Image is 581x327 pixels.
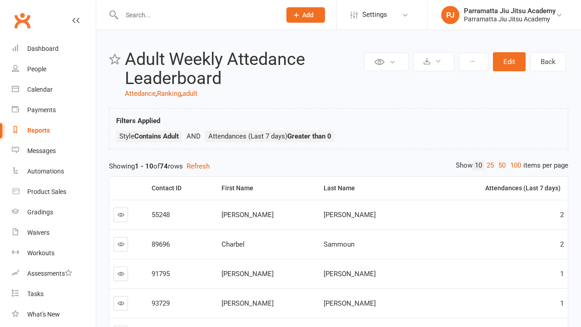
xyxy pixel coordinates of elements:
div: Parramatta Jiu Jitsu Academy [464,15,556,23]
div: Gradings [27,208,53,216]
div: Show items per page [456,161,568,170]
div: Payments [27,106,56,114]
span: , [156,89,157,98]
div: Dashboard [27,45,59,52]
a: Workouts [12,243,96,263]
a: Product Sales [12,182,96,202]
span: 2 [560,240,564,248]
span: 93729 [152,299,170,307]
div: Product Sales [27,188,66,195]
a: Calendar [12,79,96,100]
div: Attendances (Last 7 days) [425,185,561,192]
div: Automations [27,168,64,175]
span: [PERSON_NAME] [222,299,274,307]
span: [PERSON_NAME] [324,299,376,307]
button: Refresh [187,161,210,172]
span: , [181,89,182,98]
span: 1 [560,270,564,278]
span: Add [302,11,314,19]
span: 55248 [152,211,170,219]
span: 2 [560,211,564,219]
div: Last Name [324,185,414,192]
div: Reports [27,127,50,134]
h2: Adult Weekly Attedance Leaderboard [125,50,362,88]
a: 50 [496,161,508,170]
a: Assessments [12,263,96,284]
button: Edit [493,52,526,71]
span: [PERSON_NAME] [324,211,376,219]
span: Settings [362,5,387,25]
div: Assessments [27,270,72,277]
a: 10 [473,161,484,170]
div: Calendar [27,86,53,93]
div: Waivers [27,229,49,236]
strong: Contains Adult [134,132,179,140]
a: Messages [12,141,96,161]
a: 100 [508,161,523,170]
span: 89696 [152,240,170,248]
span: Charbel [222,240,245,248]
a: Ranking [157,89,181,98]
a: Reports [12,120,96,141]
div: Messages [27,147,56,154]
div: What's New [27,311,60,318]
div: People [27,65,46,73]
a: adult [182,89,197,98]
strong: Greater than 0 [287,132,331,140]
a: Automations [12,161,96,182]
a: Attedance [125,89,156,98]
a: Dashboard [12,39,96,59]
a: People [12,59,96,79]
a: What's New [12,304,96,325]
div: Parramatta Jiu Jitsu Academy [464,7,556,15]
span: Attendances (Last 7 days) [208,132,331,140]
a: Back [530,52,566,71]
span: 91795 [152,270,170,278]
a: Gradings [12,202,96,223]
a: Clubworx [11,9,34,32]
span: [PERSON_NAME] [222,270,274,278]
strong: 1 - 10 [135,162,153,170]
div: Tasks [27,290,44,297]
div: First Name [222,185,312,192]
a: Waivers [12,223,96,243]
div: PJ [441,6,459,24]
span: Sammoun [324,240,355,248]
a: Tasks [12,284,96,304]
strong: 74 [160,162,168,170]
input: Search... [119,9,275,21]
span: [PERSON_NAME] [222,211,274,219]
a: Payments [12,100,96,120]
span: Style [119,132,179,140]
div: Showing of rows [109,161,568,172]
a: 25 [484,161,496,170]
span: [PERSON_NAME] [324,270,376,278]
div: Contact ID [152,185,210,192]
button: Add [286,7,325,23]
strong: Filters Applied [116,117,160,125]
div: Workouts [27,249,54,257]
span: 1 [560,299,564,307]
